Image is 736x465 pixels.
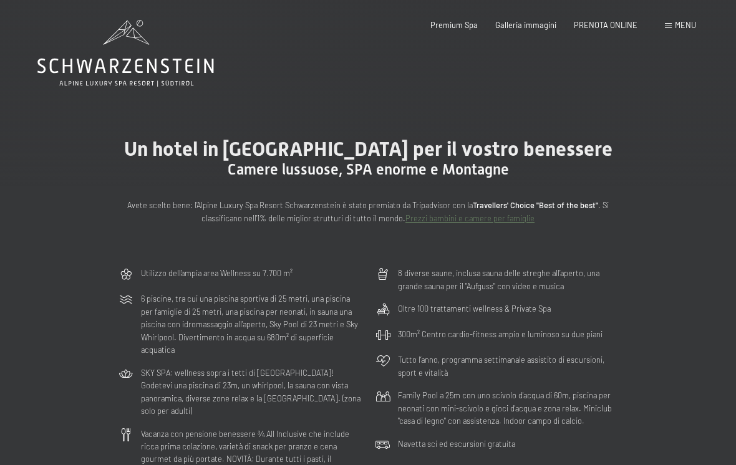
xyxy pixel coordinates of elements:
strong: Travellers' Choice "Best of the best" [473,200,598,210]
span: Menu [675,20,696,30]
p: Navetta sci ed escursioni gratuita [398,438,515,450]
span: Camere lussuose, SPA enorme e Montagne [228,161,509,178]
p: Utilizzo dell‘ampia area Wellness su 7.700 m² [141,267,293,279]
p: 6 piscine, tra cui una piscina sportiva di 25 metri, una piscina per famiglie di 25 metri, una pi... [141,292,361,356]
p: Tutto l’anno, programma settimanale assistito di escursioni, sport e vitalità [398,353,617,379]
a: PRENOTA ONLINE [574,20,637,30]
a: Galleria immagini [495,20,556,30]
p: SKY SPA: wellness sopra i tetti di [GEOGRAPHIC_DATA]! Godetevi una piscina di 23m, un whirlpool, ... [141,367,361,418]
a: Premium Spa [430,20,478,30]
p: Avete scelto bene: l’Alpine Luxury Spa Resort Schwarzenstein è stato premiato da Tripadvisor con ... [119,199,617,224]
span: Un hotel in [GEOGRAPHIC_DATA] per il vostro benessere [124,137,613,161]
p: 300m² Centro cardio-fitness ampio e luminoso su due piani [398,328,603,340]
p: Family Pool a 25m con uno scivolo d'acqua di 60m, piscina per neonati con mini-scivolo e gioci d'... [398,389,617,427]
a: Prezzi bambini e camere per famiglie [405,213,535,223]
p: 8 diverse saune, inclusa sauna delle streghe all’aperto, una grande sauna per il "Aufguss" con vi... [398,267,617,292]
p: Oltre 100 trattamenti wellness & Private Spa [398,302,551,315]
